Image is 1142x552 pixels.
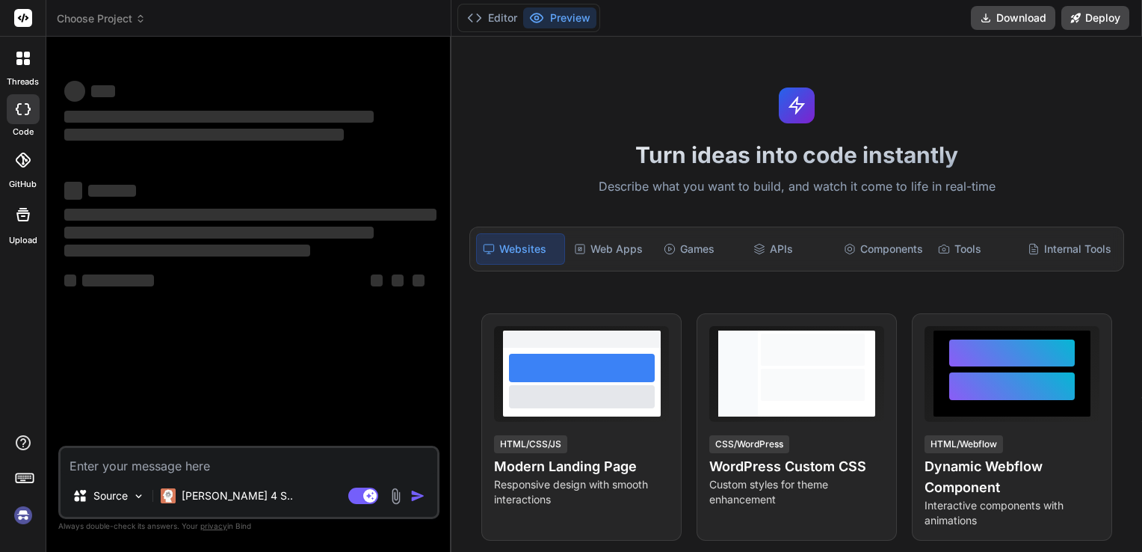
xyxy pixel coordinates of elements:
img: Claude 4 Sonnet [161,488,176,503]
span: ‌ [64,129,344,141]
span: Choose Project [57,11,146,26]
label: GitHub [9,178,37,191]
label: threads [7,76,39,88]
div: Internal Tools [1022,233,1117,265]
p: Responsive design with smooth interactions [494,477,669,507]
div: CSS/WordPress [709,435,789,453]
span: ‌ [392,275,404,286]
div: Web Apps [568,233,655,265]
h4: Dynamic Webflow Component [925,456,1099,498]
p: [PERSON_NAME] 4 S.. [182,488,293,503]
span: ‌ [413,275,425,286]
span: ‌ [64,275,76,286]
div: Games [658,233,744,265]
div: Components [838,233,929,265]
p: Interactive components with animations [925,498,1099,528]
h4: Modern Landing Page [494,456,669,477]
span: ‌ [64,245,310,257]
img: Pick Models [132,490,145,503]
img: signin [10,503,36,528]
label: Upload [9,234,37,247]
span: ‌ [64,111,374,123]
span: ‌ [91,85,115,97]
button: Preview [523,7,596,28]
h1: Turn ideas into code instantly [460,141,1133,168]
button: Deploy [1061,6,1129,30]
div: Tools [932,233,1019,265]
img: attachment [387,488,404,505]
span: privacy [200,521,227,530]
p: Describe what you want to build, and watch it come to life in real-time [460,177,1133,197]
label: code [13,126,34,138]
p: Always double-check its answers. Your in Bind [58,519,439,533]
div: HTML/CSS/JS [494,435,567,453]
span: ‌ [88,185,136,197]
p: Source [93,488,128,503]
div: APIs [747,233,834,265]
p: Custom styles for theme enhancement [709,477,884,507]
div: HTML/Webflow [925,435,1003,453]
div: Websites [476,233,564,265]
span: ‌ [82,275,154,286]
span: ‌ [64,209,436,221]
span: ‌ [64,227,374,239]
span: ‌ [371,275,383,286]
button: Editor [461,7,523,28]
span: ‌ [64,182,82,200]
span: ‌ [64,81,85,102]
button: Download [971,6,1055,30]
img: icon [410,488,425,503]
h4: WordPress Custom CSS [709,456,884,477]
